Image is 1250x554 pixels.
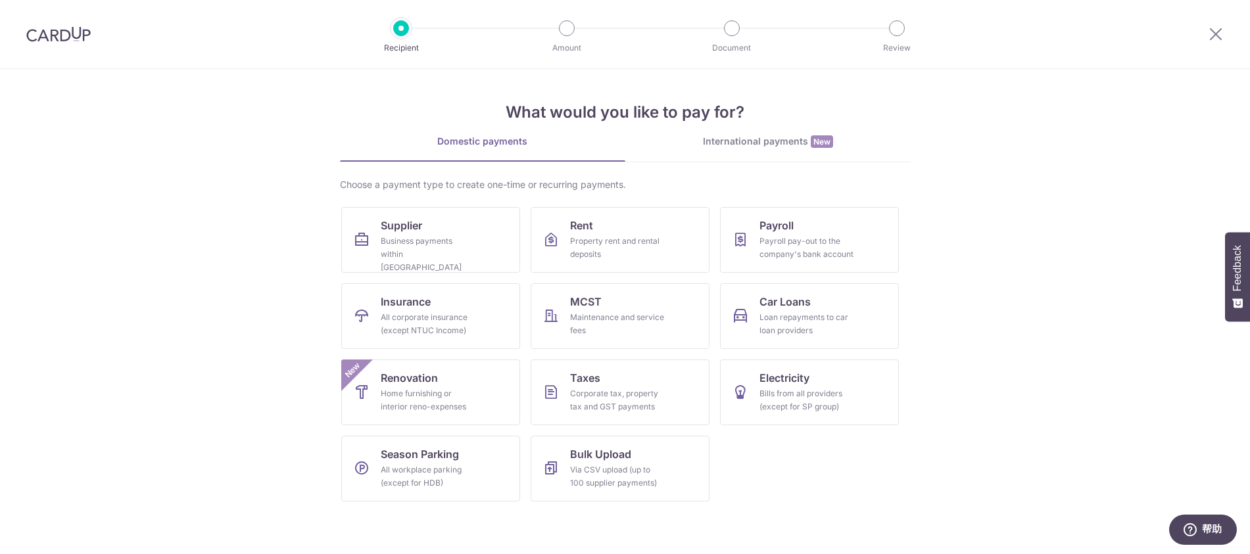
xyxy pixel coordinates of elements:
a: TaxesCorporate tax, property tax and GST payments [531,359,709,425]
div: Property rent and rental deposits [570,235,665,261]
span: Electricity [759,370,809,386]
span: Rent [570,218,593,233]
span: Feedback [1232,245,1243,291]
a: InsuranceAll corporate insurance (except NTUC Income) [341,283,520,349]
div: All corporate insurance (except NTUC Income) [381,311,475,337]
span: New [341,359,363,381]
span: MCST [570,294,602,310]
iframe: 打开一个小组件，您可以在其中找到更多信息 [1168,515,1237,547]
div: Payroll pay-out to the company's bank account [759,235,854,261]
p: Amount [518,41,615,55]
p: Review [848,41,946,55]
a: MCSTMaintenance and service fees [531,283,709,349]
div: Home furnishing or interior reno-expenses [381,387,475,413]
span: Renovation [381,370,438,386]
span: New [811,135,833,148]
div: Corporate tax, property tax and GST payments [570,387,665,413]
img: CardUp [26,26,91,42]
h4: What would you like to pay for? [340,101,911,124]
span: Supplier [381,218,422,233]
p: Recipient [352,41,450,55]
div: Business payments within [GEOGRAPHIC_DATA] [381,235,475,274]
p: Document [683,41,781,55]
a: Bulk UploadVia CSV upload (up to 100 supplier payments) [531,436,709,501]
span: Taxes [570,370,600,386]
span: Car Loans [759,294,811,310]
span: Payroll [759,218,794,233]
div: Loan repayments to car loan providers [759,311,854,337]
div: International payments [625,135,911,149]
a: SupplierBusiness payments within [GEOGRAPHIC_DATA] [341,207,520,273]
button: Feedback - Show survey [1225,232,1250,321]
div: Via CSV upload (up to 100 supplier payments) [570,463,665,490]
a: PayrollPayroll pay-out to the company's bank account [720,207,899,273]
div: Domestic payments [340,135,625,148]
a: RentProperty rent and rental deposits [531,207,709,273]
a: Car LoansLoan repayments to car loan providers [720,283,899,349]
a: ElectricityBills from all providers (except for SP group) [720,359,899,425]
div: All workplace parking (except for HDB) [381,463,475,490]
span: Bulk Upload [570,446,631,462]
a: Season ParkingAll workplace parking (except for HDB) [341,436,520,501]
a: RenovationHome furnishing or interior reno-expensesNew [341,359,520,425]
span: Insurance [381,294,431,310]
div: Bills from all providers (except for SP group) [759,387,854,413]
div: Maintenance and service fees [570,311,665,337]
span: Season Parking [381,446,459,462]
div: Choose a payment type to create one-time or recurring payments. [340,178,911,191]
